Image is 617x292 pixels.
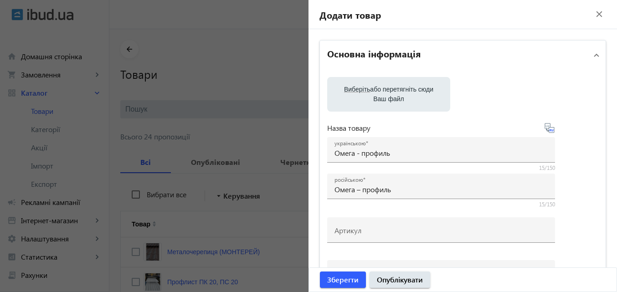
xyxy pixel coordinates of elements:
[544,123,555,133] svg-icon: Перекласти на рос.
[320,41,606,70] mat-expansion-panel-header: Основна інформація
[377,275,423,285] span: Опублікувати
[327,124,370,132] span: Назва товару
[344,86,370,93] span: Виберіть
[370,272,430,288] button: Опублікувати
[327,275,359,285] span: Зберегти
[327,47,421,60] h2: Основна інформація
[334,176,363,184] mat-label: російською
[334,82,443,107] label: або перетягніть сюди Ваш файл
[320,272,366,288] button: Зберегти
[334,225,361,235] mat-label: Артикул
[334,140,365,147] mat-label: українською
